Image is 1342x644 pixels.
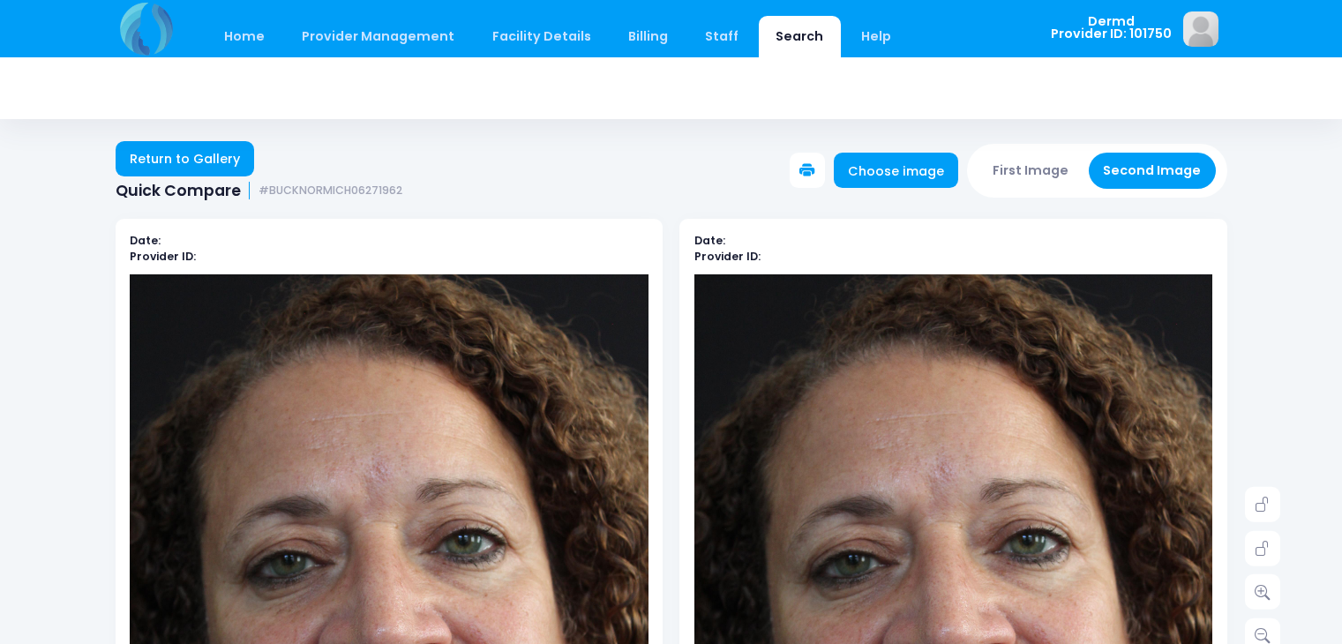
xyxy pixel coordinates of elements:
a: Billing [611,16,685,57]
b: Date: [694,233,725,248]
small: #BUCKNORMICH06271962 [259,184,402,198]
a: Search [759,16,841,57]
span: Dermd Provider ID: 101750 [1051,15,1172,41]
button: First Image [978,153,1083,189]
button: Second Image [1089,153,1216,189]
a: Help [843,16,908,57]
span: Quick Compare [116,182,241,200]
b: Date: [130,233,161,248]
b: Provider ID: [694,249,761,264]
a: Choose image [834,153,959,188]
a: Facility Details [475,16,608,57]
b: Provider ID: [130,249,196,264]
a: Provider Management [285,16,472,57]
a: Staff [688,16,756,57]
a: Return to Gallery [116,141,255,176]
a: Home [207,16,282,57]
img: image [1183,11,1218,47]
